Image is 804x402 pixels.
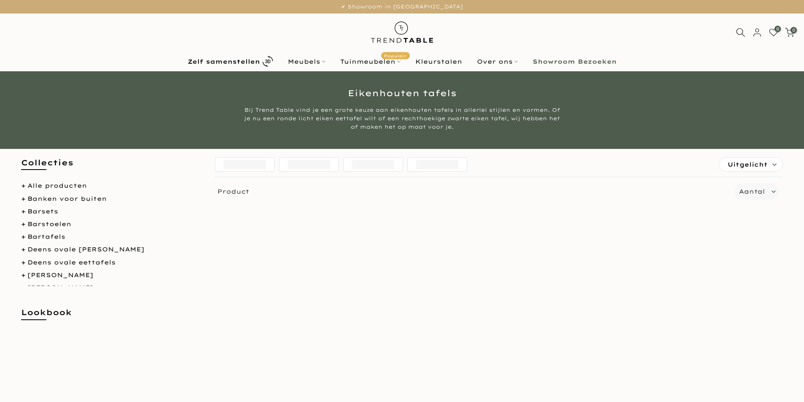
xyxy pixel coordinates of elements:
[21,307,202,326] h5: Lookbook
[27,233,65,240] a: Bartafels
[728,158,768,171] span: Uitgelicht
[365,13,439,51] img: trend-table
[211,183,731,200] span: Product
[533,59,617,65] b: Showroom Bezoeken
[719,158,782,171] label: Uitgelicht
[785,28,794,37] a: 0
[21,157,202,176] h5: Collecties
[774,26,781,32] span: 0
[27,195,107,202] a: Banken voor buiten
[408,57,469,67] a: Kleurstalen
[27,284,93,291] a: [PERSON_NAME]
[188,59,260,65] b: Zelf samenstellen
[27,259,116,266] a: Deens ovale eettafels
[469,57,525,67] a: Over ons
[27,220,71,228] a: Barstoelen
[244,106,560,131] div: Bij Trend Table vind je een grote keuze aan eikenhouten tafels in allerlei stijlen en vormen. Of ...
[769,28,778,37] a: 0
[155,89,649,97] h1: Eikenhouten tafels
[739,186,765,197] label: Aantal
[11,2,793,11] p: ✔ Showroom in [GEOGRAPHIC_DATA]
[180,54,280,69] a: Zelf samenstellen
[333,57,408,67] a: TuinmeubelenPopulair
[27,271,93,279] a: [PERSON_NAME]
[27,182,87,189] a: Alle producten
[381,52,410,59] span: Populair
[525,57,624,67] a: Showroom Bezoeken
[27,246,144,253] a: Deens ovale [PERSON_NAME]
[280,57,333,67] a: Meubels
[790,27,797,33] span: 0
[27,208,58,215] a: Barsets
